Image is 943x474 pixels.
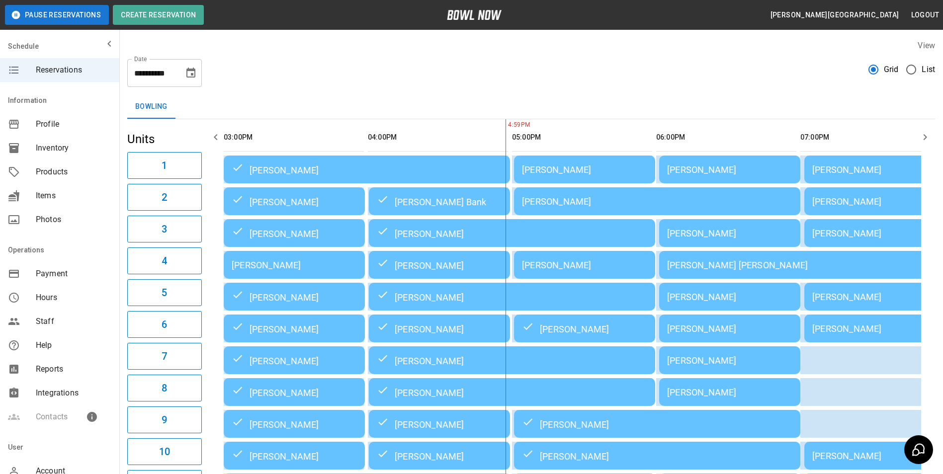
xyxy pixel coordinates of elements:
div: [PERSON_NAME] [667,323,792,334]
button: [PERSON_NAME][GEOGRAPHIC_DATA] [767,6,903,24]
span: Photos [36,214,111,226]
th: 04:00PM [368,123,508,152]
span: Help [36,339,111,351]
button: 5 [127,279,202,306]
span: Integrations [36,387,111,399]
button: Bowling [127,95,175,119]
span: Staff [36,316,111,327]
div: [PERSON_NAME] [667,355,792,366]
div: [PERSON_NAME] [812,323,938,334]
div: [PERSON_NAME] [PERSON_NAME] [667,260,938,270]
img: logo [447,10,502,20]
button: Pause Reservations [5,5,109,25]
span: Reservations [36,64,111,76]
button: 10 [127,438,202,465]
span: Grid [884,64,899,76]
div: [PERSON_NAME] [522,418,792,430]
h6: 8 [162,380,167,396]
span: Reports [36,363,111,375]
div: [PERSON_NAME] [232,163,502,175]
div: [PERSON_NAME] [232,291,357,303]
span: Products [36,166,111,178]
span: List [922,64,935,76]
div: [PERSON_NAME] [812,228,938,238]
button: 8 [127,375,202,401]
h6: 5 [162,285,167,301]
span: Items [36,190,111,202]
div: [PERSON_NAME] [522,322,647,334]
div: inventory tabs [127,95,935,119]
button: 9 [127,406,202,433]
div: [PERSON_NAME] [232,260,357,270]
div: [PERSON_NAME] [377,354,647,366]
div: [PERSON_NAME] [522,196,792,207]
h6: 2 [162,189,167,205]
button: 4 [127,247,202,274]
span: Hours [36,292,111,304]
div: [PERSON_NAME] [812,164,938,175]
h6: 9 [162,412,167,428]
h6: 10 [159,444,170,460]
div: [PERSON_NAME] [377,291,647,303]
div: [PERSON_NAME] [377,386,647,398]
button: 3 [127,216,202,242]
div: [PERSON_NAME] [232,195,357,207]
span: Payment [36,268,111,280]
div: [PERSON_NAME] [522,450,792,462]
h6: 7 [162,348,167,364]
button: Logout [907,6,943,24]
button: 1 [127,152,202,179]
th: 03:00PM [224,123,364,152]
div: [PERSON_NAME] [522,164,647,175]
button: 2 [127,184,202,211]
span: Inventory [36,142,111,154]
button: 6 [127,311,202,338]
div: [PERSON_NAME] [232,386,357,398]
div: [PERSON_NAME] [232,418,357,430]
div: [PERSON_NAME] [667,228,792,238]
th: 05:00PM [512,123,652,152]
label: View [918,41,935,50]
span: Profile [36,118,111,130]
h6: 4 [162,253,167,269]
div: [PERSON_NAME] [667,387,792,397]
div: [PERSON_NAME] [377,259,502,271]
div: [PERSON_NAME] [667,164,792,175]
h5: Units [127,131,202,147]
button: 7 [127,343,202,370]
h6: 1 [162,158,167,173]
button: Create Reservation [113,5,204,25]
div: [PERSON_NAME] [377,418,502,430]
div: [PERSON_NAME] [232,322,357,334]
div: [PERSON_NAME] [232,450,357,462]
button: Choose date, selected date is Aug 21, 2025 [181,63,201,83]
div: [PERSON_NAME] [377,227,647,239]
h6: 6 [162,316,167,332]
h6: 3 [162,221,167,237]
div: [PERSON_NAME] [522,260,647,270]
th: 06:00PM [656,123,796,152]
div: [PERSON_NAME] Bank [377,195,502,207]
div: [PERSON_NAME] [377,450,502,462]
div: [PERSON_NAME] [232,227,357,239]
span: 4:59PM [506,120,508,130]
div: [PERSON_NAME] [667,292,792,302]
div: [PERSON_NAME] [377,322,502,334]
div: [PERSON_NAME] [232,354,357,366]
